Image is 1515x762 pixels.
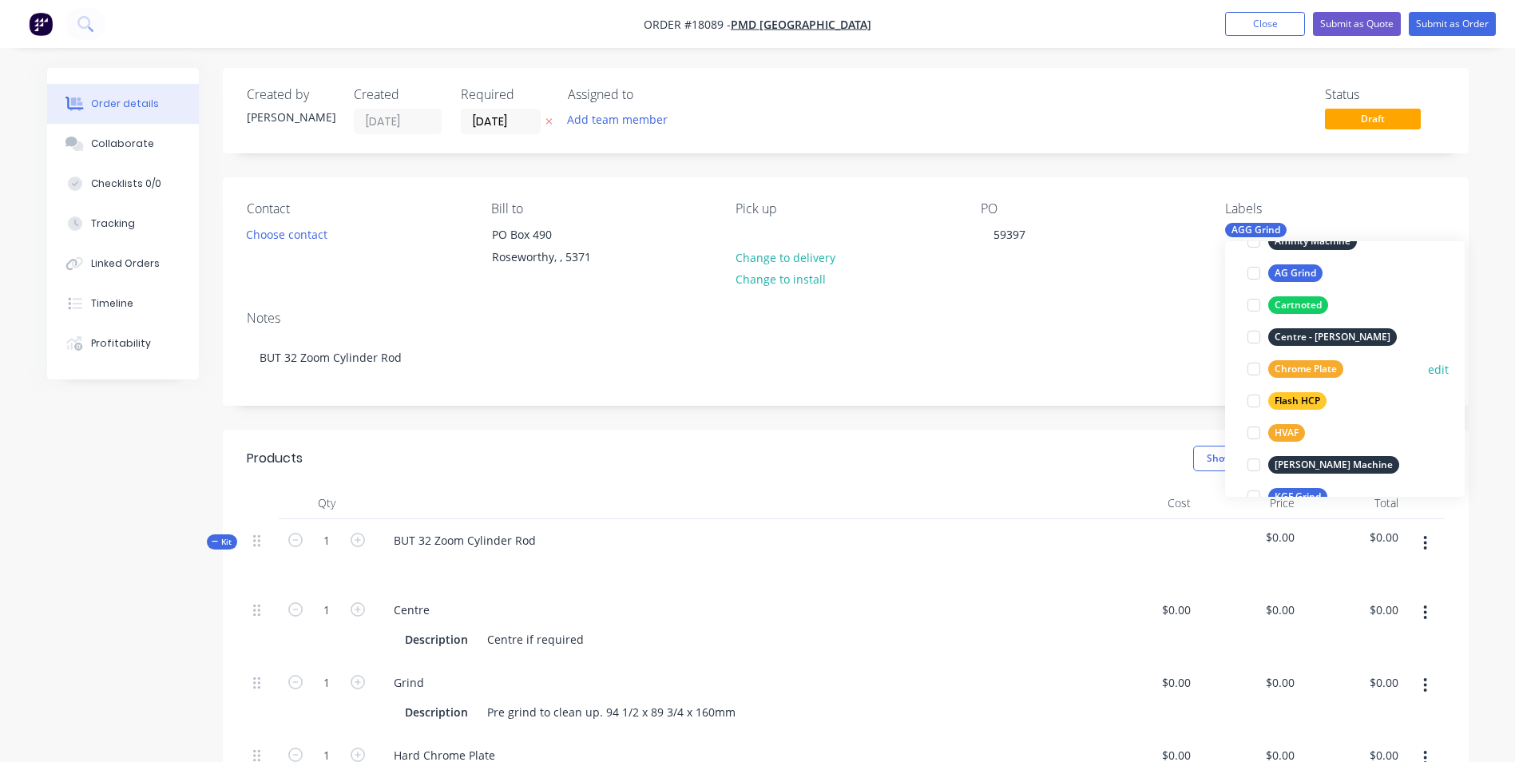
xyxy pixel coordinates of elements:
[1225,12,1305,36] button: Close
[47,164,199,204] button: Checklists 0/0
[981,201,1200,216] div: PO
[1241,262,1329,284] button: AG Grind
[1268,328,1397,346] div: Centre - [PERSON_NAME]
[47,124,199,164] button: Collaborate
[1268,424,1305,442] div: HVAF
[492,246,625,268] div: Roseworthy, , 5371
[727,246,843,268] button: Change to delivery
[247,333,1445,382] div: BUT 32 Zoom Cylinder Rod
[247,87,335,102] div: Created by
[1301,487,1405,519] div: Total
[91,336,151,351] div: Profitability
[1241,454,1406,476] button: [PERSON_NAME] Machine
[207,534,237,550] div: Kit
[1197,487,1301,519] div: Price
[481,700,742,724] div: Pre grind to clean up. 94 1/2 x 89 3/4 x 160mm
[1241,230,1363,252] button: Affinity Machine
[1313,12,1401,36] button: Submit as Quote
[237,223,335,244] button: Choose contact
[1268,360,1343,378] div: Chrome Plate
[736,201,954,216] div: Pick up
[492,224,625,246] div: PO Box 490
[1307,529,1398,546] span: $0.00
[91,97,159,111] div: Order details
[399,700,474,724] div: Description
[1428,361,1449,378] button: edit
[399,628,474,651] div: Description
[91,256,160,271] div: Linked Orders
[1268,392,1327,410] div: Flash HCP
[1204,529,1295,546] span: $0.00
[47,284,199,323] button: Timeline
[91,216,135,231] div: Tracking
[1241,358,1350,380] button: Chrome Plate
[558,109,676,130] button: Add team member
[1268,296,1328,314] div: Cartnoted
[47,204,199,244] button: Tracking
[247,109,335,125] div: [PERSON_NAME]
[1325,87,1445,102] div: Status
[731,17,871,32] a: PMD [GEOGRAPHIC_DATA]
[1268,456,1399,474] div: [PERSON_NAME] Machine
[1325,109,1421,129] span: Draft
[1268,264,1323,282] div: AG Grind
[247,201,466,216] div: Contact
[568,87,728,102] div: Assigned to
[381,671,437,694] div: Grind
[247,311,1445,326] div: Notes
[212,536,232,548] span: Kit
[381,598,442,621] div: Centre
[1193,446,1317,471] button: Show / Hide columns
[29,12,53,36] img: Factory
[481,628,590,651] div: Centre if required
[47,84,199,124] button: Order details
[1241,486,1334,508] button: KGF Grind
[91,296,133,311] div: Timeline
[1268,232,1357,250] div: Affinity Machine
[381,529,549,552] div: BUT 32 Zoom Cylinder Rod
[1093,487,1197,519] div: Cost
[644,17,731,32] span: Order #18089 -
[1241,422,1311,444] button: HVAF
[47,244,199,284] button: Linked Orders
[478,223,638,274] div: PO Box 490Roseworthy, , 5371
[279,487,375,519] div: Qty
[1241,294,1335,316] button: Cartnoted
[981,223,1038,246] div: 59397
[1225,201,1444,216] div: Labels
[1268,488,1327,506] div: KGF Grind
[1409,12,1496,36] button: Submit as Order
[247,449,303,468] div: Products
[727,268,834,290] button: Change to install
[1241,390,1333,412] button: Flash HCP
[47,323,199,363] button: Profitability
[354,87,442,102] div: Created
[461,87,549,102] div: Required
[568,109,676,130] button: Add team member
[91,177,161,191] div: Checklists 0/0
[1241,326,1403,348] button: Centre - [PERSON_NAME]
[491,201,710,216] div: Bill to
[1225,223,1287,237] div: AGG Grind
[91,137,154,151] div: Collaborate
